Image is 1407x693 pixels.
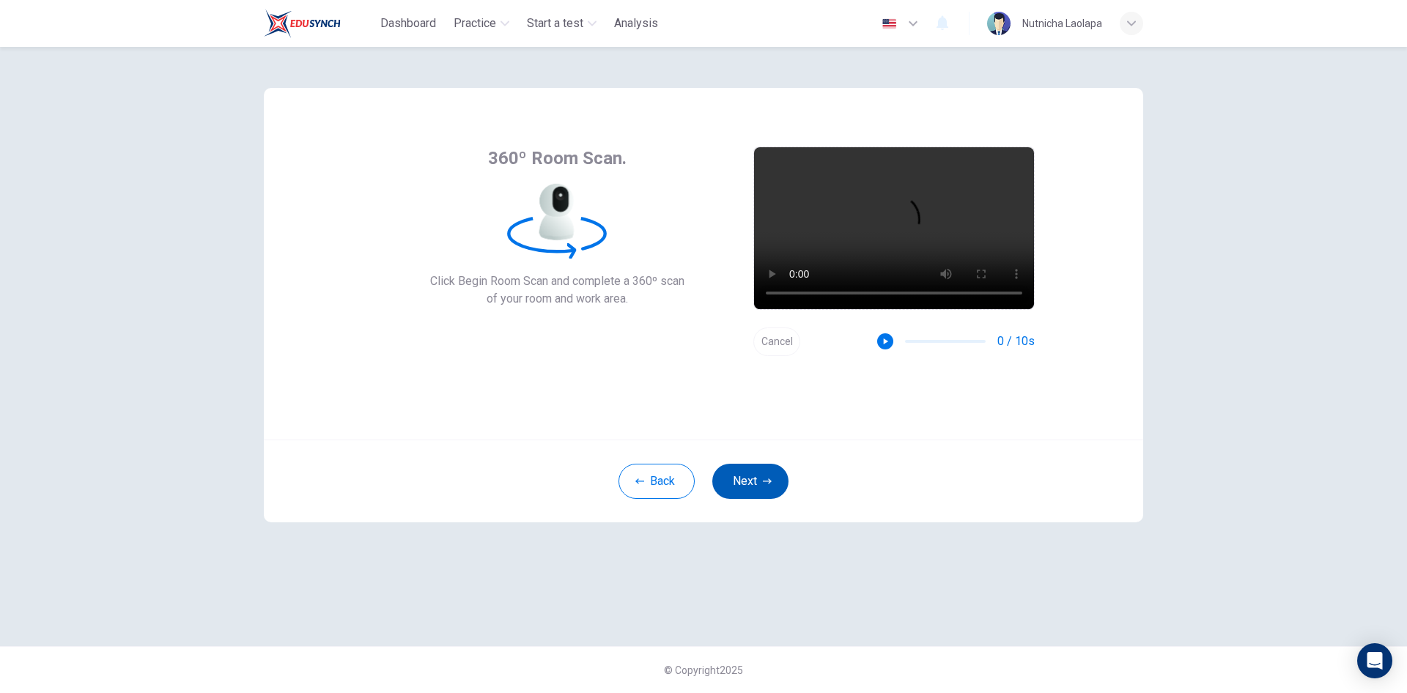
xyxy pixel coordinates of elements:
img: Train Test logo [264,9,341,38]
button: Back [618,464,695,499]
span: 0 / 10s [997,333,1035,350]
span: 360º Room Scan. [488,147,627,170]
span: Dashboard [380,15,436,32]
a: Train Test logo [264,9,374,38]
span: of your room and work area. [430,290,684,308]
span: Start a test [527,15,583,32]
span: Analysis [614,15,658,32]
span: Click Begin Room Scan and complete a 360º scan [430,273,684,290]
button: Dashboard [374,10,442,37]
button: Next [712,464,789,499]
button: Analysis [608,10,664,37]
div: Nutnicha Laolapa [1022,15,1102,32]
span: Practice [454,15,496,32]
button: Start a test [521,10,602,37]
img: en [880,18,898,29]
span: © Copyright 2025 [664,664,743,676]
div: Open Intercom Messenger [1357,643,1392,678]
button: Practice [448,10,515,37]
img: Profile picture [987,12,1011,35]
button: Cancel [753,327,800,356]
